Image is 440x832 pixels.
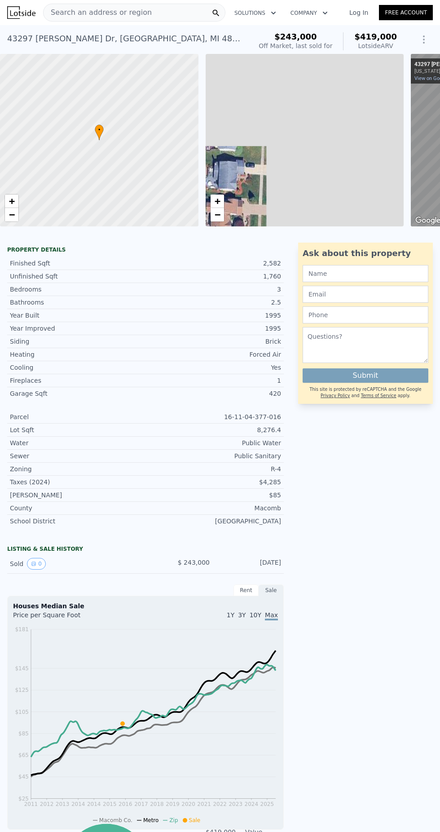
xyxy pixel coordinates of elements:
div: Parcel [10,412,145,421]
a: Free Account [379,5,433,20]
tspan: 2022 [213,801,227,807]
a: Zoom in [211,195,224,208]
button: Solutions [227,5,283,21]
div: Garage Sqft [10,389,145,398]
div: Public Sanitary [145,451,281,460]
div: Sewer [10,451,145,460]
div: 2,582 [145,259,281,268]
tspan: 2020 [181,801,195,807]
input: Name [303,265,428,282]
div: Heating [10,350,145,359]
div: Price per Square Foot [13,611,145,625]
div: Brick [145,337,281,346]
span: Max [265,611,278,620]
div: 420 [145,389,281,398]
span: Sale [189,817,201,823]
a: Log In [339,8,379,17]
tspan: 2021 [197,801,211,807]
div: R-4 [145,465,281,474]
span: $419,000 [354,32,397,41]
tspan: 2024 [245,801,259,807]
tspan: 2012 [40,801,54,807]
div: • [95,124,104,140]
div: 16-11-04-377-016 [145,412,281,421]
span: 1Y [227,611,234,619]
div: Cooling [10,363,145,372]
tspan: 2011 [24,801,38,807]
div: Yes [145,363,281,372]
a: Zoom out [211,208,224,221]
div: 1 [145,376,281,385]
div: Lot Sqft [10,425,145,434]
a: Zoom out [5,208,18,221]
span: + [9,195,15,207]
button: View historical data [27,558,46,570]
input: Phone [303,306,428,323]
tspan: 2025 [260,801,274,807]
span: • [95,126,104,134]
span: + [214,195,220,207]
div: Sale [259,584,284,596]
span: $ 243,000 [178,559,210,566]
img: Lotside [7,6,35,19]
div: LISTING & SALE HISTORY [7,545,284,554]
div: Houses Median Sale [13,602,278,611]
tspan: $125 [15,687,29,693]
div: Year Improved [10,324,145,333]
div: Ask about this property [303,247,428,260]
a: Zoom in [5,195,18,208]
tspan: $65 [18,752,29,758]
tspan: $145 [15,665,29,672]
div: 43297 [PERSON_NAME] Dr , [GEOGRAPHIC_DATA] , MI 48038 [7,32,244,45]
div: Sold [10,558,138,570]
a: Terms of Service [361,393,396,398]
span: − [9,209,15,220]
tspan: $105 [15,709,29,715]
div: [GEOGRAPHIC_DATA] [145,517,281,526]
div: 3 [145,285,281,294]
tspan: 2023 [229,801,242,807]
div: Off Market, last sold for [259,41,332,50]
tspan: 2014 [71,801,85,807]
div: Bedrooms [10,285,145,294]
div: 1995 [145,311,281,320]
div: $85 [145,491,281,500]
div: Fireplaces [10,376,145,385]
div: Unfinished Sqft [10,272,145,281]
tspan: $181 [15,626,29,633]
div: Forced Air [145,350,281,359]
tspan: 2017 [134,801,148,807]
div: Siding [10,337,145,346]
div: Zoning [10,465,145,474]
tspan: 2015 [103,801,117,807]
div: Taxes (2024) [10,478,145,487]
div: 2.5 [145,298,281,307]
div: Property details [7,246,284,253]
a: Privacy Policy [321,393,350,398]
div: Finished Sqft [10,259,145,268]
div: Bathrooms [10,298,145,307]
button: Submit [303,368,428,383]
input: Email [303,286,428,303]
tspan: 2019 [166,801,180,807]
div: [PERSON_NAME] [10,491,145,500]
span: 3Y [238,611,246,619]
div: School District [10,517,145,526]
span: 10Y [250,611,261,619]
div: County [10,504,145,513]
tspan: 2018 [150,801,164,807]
span: − [214,209,220,220]
div: Public Water [145,438,281,447]
span: Macomb Co. [99,817,132,823]
tspan: 2013 [56,801,70,807]
span: $243,000 [274,32,317,41]
span: Metro [143,817,158,823]
div: Year Built [10,311,145,320]
div: This site is protected by reCAPTCHA and the Google and apply. [303,386,428,399]
button: Show Options [415,31,433,49]
span: Zip [169,817,178,823]
tspan: 2016 [119,801,132,807]
div: 1995 [145,324,281,333]
button: Company [283,5,335,21]
div: 1,760 [145,272,281,281]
